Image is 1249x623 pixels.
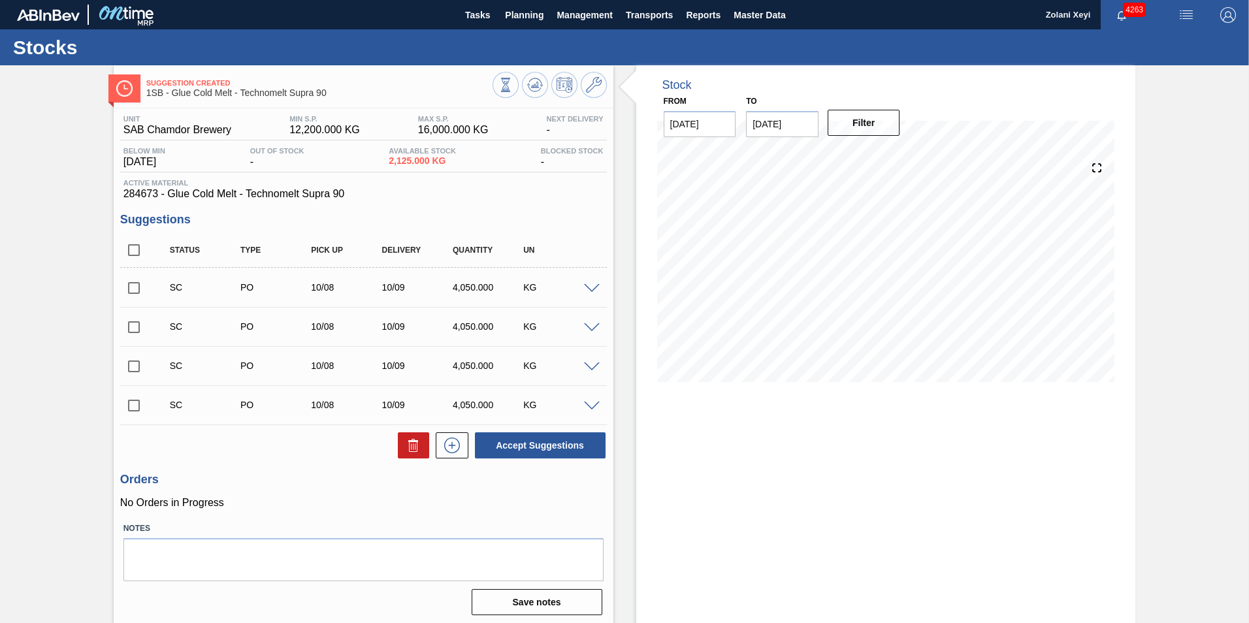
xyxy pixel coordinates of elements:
div: Delete Suggestions [391,432,429,458]
div: 10/09/2025 [379,400,458,410]
span: SAB Chamdor Brewery [123,124,231,136]
div: 10/08/2025 [308,400,387,410]
div: 10/09/2025 [379,360,458,371]
div: 10/09/2025 [379,282,458,293]
p: No Orders in Progress [120,497,607,509]
div: Suggestion Created [167,321,246,332]
button: Filter [828,110,900,136]
div: 4,050.000 [449,282,528,293]
img: Ícone [116,80,133,97]
span: 1SB - Glue Cold Melt - Technomelt Supra 90 [146,88,493,98]
h3: Orders [120,473,607,487]
span: 284673 - Glue Cold Melt - Technomelt Supra 90 [123,188,604,200]
span: 12,200.000 KG [289,124,360,136]
span: Below Min [123,147,165,155]
span: Available Stock [389,147,456,155]
div: Pick up [308,246,387,255]
span: 4263 [1123,3,1146,17]
span: Suggestion Created [146,79,493,87]
div: KG [520,321,599,332]
div: 10/08/2025 [308,282,387,293]
span: Planning [505,7,543,23]
img: TNhmsLtSVTkK8tSr43FrP2fwEKptu5GPRR3wAAAABJRU5ErkJggg== [17,9,80,21]
div: Stock [662,78,692,92]
div: Delivery [379,246,458,255]
button: Save notes [472,589,602,615]
div: KG [520,400,599,410]
div: - [538,147,607,168]
button: Schedule Inventory [551,72,577,98]
label: to [746,97,756,106]
span: 16,000.000 KG [418,124,489,136]
div: Type [237,246,316,255]
span: Management [557,7,613,23]
button: Update Chart [522,72,548,98]
span: [DATE] [123,156,165,168]
div: - [543,115,607,136]
span: Tasks [463,7,492,23]
div: 10/09/2025 [379,321,458,332]
span: Transports [626,7,673,23]
div: New suggestion [429,432,468,458]
img: userActions [1178,7,1194,23]
div: Suggestion Created [167,400,246,410]
input: mm/dd/yyyy [746,111,819,137]
img: Logout [1220,7,1236,23]
div: Quantity [449,246,528,255]
span: Blocked Stock [541,147,604,155]
div: Purchase order [237,321,316,332]
div: Accept Suggestions [468,431,607,460]
h3: Suggestions [120,213,607,227]
div: 10/08/2025 [308,321,387,332]
div: KG [520,282,599,293]
div: Status [167,246,246,255]
div: Purchase order [237,400,316,410]
div: 10/08/2025 [308,360,387,371]
div: 4,050.000 [449,360,528,371]
span: Unit [123,115,231,123]
input: mm/dd/yyyy [664,111,736,137]
button: Accept Suggestions [475,432,606,458]
span: Master Data [734,7,785,23]
div: 4,050.000 [449,400,528,410]
label: From [664,97,687,106]
h1: Stocks [13,40,245,55]
label: Notes [123,519,604,538]
span: Next Delivery [547,115,604,123]
div: Purchase order [237,282,316,293]
div: UN [520,246,599,255]
div: 4,050.000 [449,321,528,332]
div: Purchase order [237,360,316,371]
span: MIN S.P. [289,115,360,123]
button: Notifications [1101,6,1143,24]
button: Go to Master Data / General [581,72,607,98]
button: Stocks Overview [493,72,519,98]
span: Out Of Stock [250,147,304,155]
div: - [247,147,308,168]
div: Suggestion Created [167,282,246,293]
span: MAX S.P. [418,115,489,123]
span: Reports [686,7,721,23]
div: Suggestion Created [167,360,246,371]
span: 2,125.000 KG [389,156,456,166]
div: KG [520,360,599,371]
span: Active Material [123,179,604,187]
